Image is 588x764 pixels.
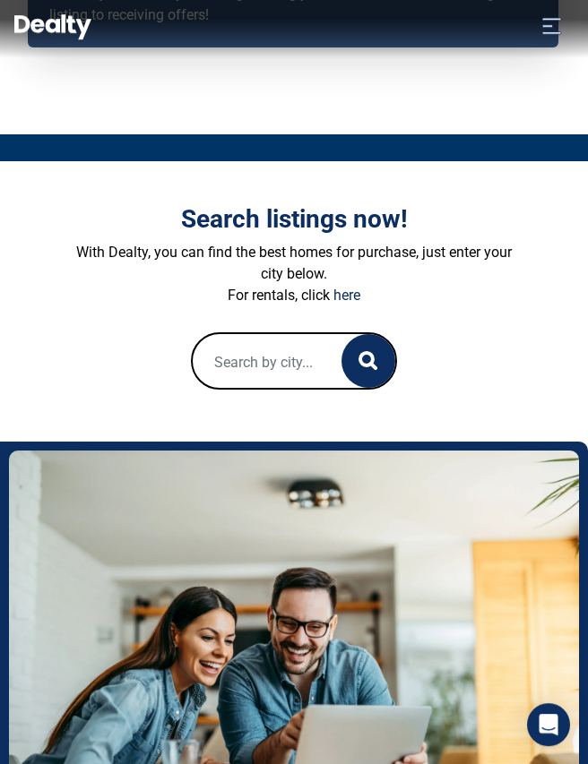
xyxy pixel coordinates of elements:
[527,703,570,746] div: Open Intercom Messenger
[193,334,354,391] input: Search by city...
[530,11,574,39] button: Toggle navigation
[65,242,523,285] p: With Dealty, you can find the best homes for purchase, just enter your city below.
[65,204,523,235] h3: Search listings now!
[65,285,523,306] p: For rentals, click
[333,287,360,304] a: here
[14,14,91,39] img: Dealty - Buy, Sell & Rent Homes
